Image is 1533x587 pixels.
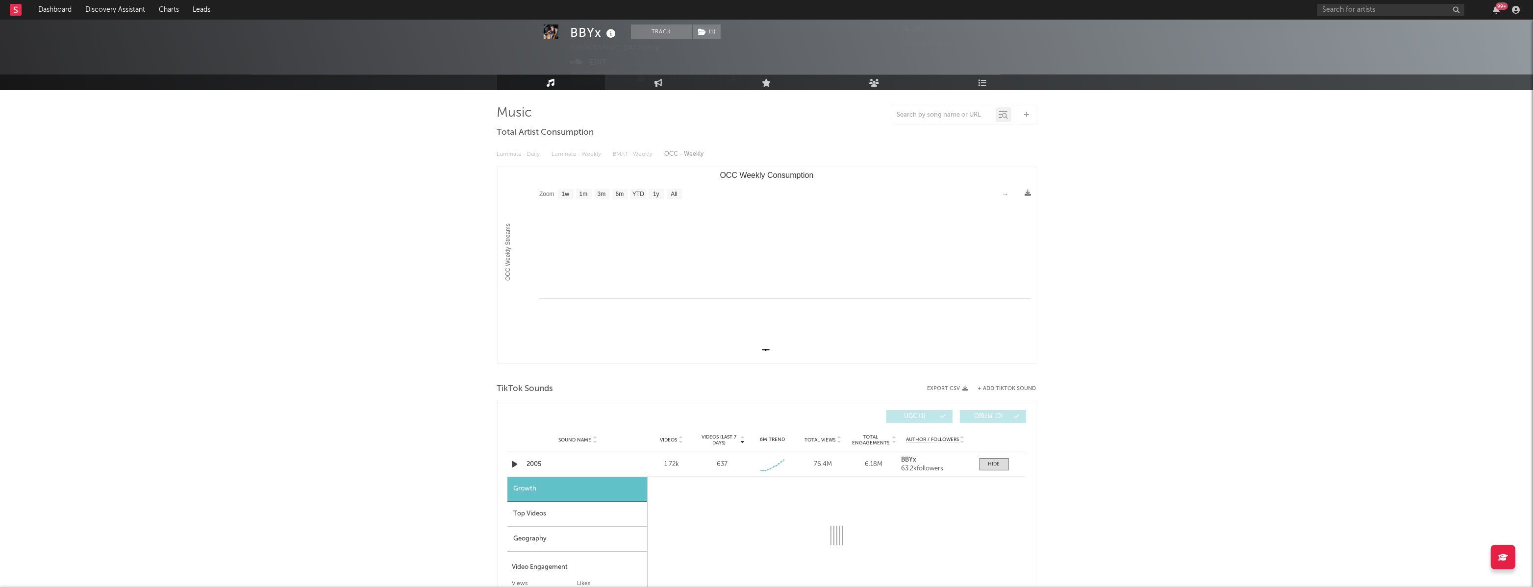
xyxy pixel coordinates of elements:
[561,191,569,198] text: 1w
[906,437,959,443] span: Author / Followers
[653,191,659,198] text: 1y
[679,73,716,85] span: Benchmark
[886,410,953,423] button: UGC(1)
[892,111,996,119] input: Search by song name or URL
[507,477,647,502] div: Growth
[632,191,644,198] text: YTD
[559,437,592,443] span: Sound Name
[902,27,925,33] span: 203
[978,386,1036,391] button: + Add TikTok Sound
[1496,2,1508,10] div: 99 +
[539,191,554,198] text: Zoom
[507,527,647,552] div: Geography
[498,167,1036,363] svg: OCC Weekly Consumption
[893,414,938,419] span: UGC ( 1 )
[750,436,795,443] div: 6M Trend
[699,434,739,446] span: Videos (last 7 days)
[671,191,677,198] text: All
[504,223,511,281] text: OCC Weekly Streams
[851,434,890,446] span: Total Engagements
[1003,191,1008,197] text: →
[966,414,1011,419] span: Official ( 0 )
[693,24,721,39] button: (1)
[665,71,722,86] a: Benchmark
[527,460,629,469] a: 2005
[717,460,728,469] div: 637
[800,460,846,469] div: 76.4M
[720,171,813,179] text: OCC Weekly Consumption
[649,460,695,469] div: 1.72k
[571,71,632,86] button: Track
[1317,4,1464,16] input: Search for artists
[804,437,835,443] span: Total Views
[928,386,968,391] button: Export CSV
[632,71,660,86] button: (1)
[901,465,969,472] div: 63.2k followers
[590,57,607,69] button: Edit
[579,191,587,198] text: 1m
[497,383,553,395] span: TikTok Sounds
[631,24,692,39] button: Track
[960,410,1026,423] button: Official(0)
[497,127,594,139] span: Total Artist Consumption
[1493,6,1500,14] button: 99+
[692,24,721,39] span: ( 1 )
[571,24,619,41] div: BBYx
[597,191,605,198] text: 3m
[507,502,647,527] div: Top Videos
[727,71,773,86] button: Summary
[901,457,969,464] a: BBYx
[512,562,642,573] div: Video Engagement
[901,457,916,463] strong: BBYx
[660,437,678,443] span: Videos
[615,191,624,198] text: 6m
[571,43,672,54] div: [GEOGRAPHIC_DATA] | Pop
[632,71,661,86] span: ( 1 )
[851,460,896,469] div: 6.18M
[902,40,959,47] span: Jump Score: 20.0
[968,386,1036,391] button: + Add TikTok Sound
